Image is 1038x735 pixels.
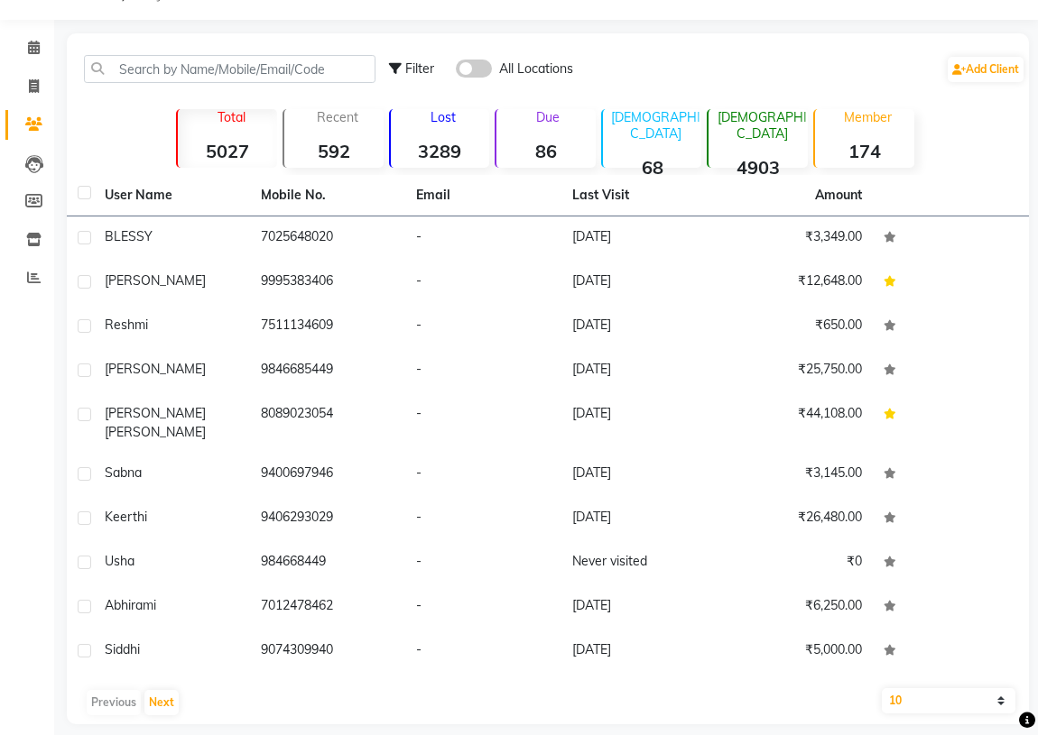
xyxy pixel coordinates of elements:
[94,175,250,216] th: User Name
[561,541,718,585] td: Never visited
[499,60,573,78] span: All Locations
[250,305,406,349] td: 7511134609
[405,175,561,216] th: Email
[718,629,874,674] td: ₹5,000.00
[405,629,561,674] td: -
[405,349,561,393] td: -
[105,424,206,440] span: [PERSON_NAME]
[105,317,148,333] span: Reshmi
[496,140,596,162] strong: 86
[718,216,874,261] td: ₹3,349.00
[250,497,406,541] td: 9406293029
[250,261,406,305] td: 9995383406
[105,464,142,481] span: Sabna
[105,553,134,569] span: usha
[250,216,406,261] td: 7025648020
[718,541,874,585] td: ₹0
[250,175,406,216] th: Mobile No.
[561,216,718,261] td: [DATE]
[405,216,561,261] td: -
[284,140,384,162] strong: 592
[105,597,156,613] span: abhirami
[718,497,874,541] td: ₹26,480.00
[718,393,874,453] td: ₹44,108.00
[718,349,874,393] td: ₹25,750.00
[84,55,375,83] input: Search by Name/Mobile/Email/Code
[948,57,1024,82] a: Add Client
[405,60,434,77] span: Filter
[561,585,718,629] td: [DATE]
[561,261,718,305] td: [DATE]
[292,109,384,125] p: Recent
[105,272,206,289] span: [PERSON_NAME]
[178,140,277,162] strong: 5027
[405,261,561,305] td: -
[610,109,702,142] p: [DEMOGRAPHIC_DATA]
[561,453,718,497] td: [DATE]
[815,140,914,162] strong: 174
[405,585,561,629] td: -
[105,641,140,657] span: siddhi
[561,497,718,541] td: [DATE]
[105,405,206,421] span: [PERSON_NAME]
[561,305,718,349] td: [DATE]
[561,349,718,393] td: [DATE]
[405,541,561,585] td: -
[250,629,406,674] td: 9074309940
[561,393,718,453] td: [DATE]
[561,175,718,216] th: Last Visit
[709,156,808,179] strong: 4903
[250,453,406,497] td: 9400697946
[250,585,406,629] td: 7012478462
[250,349,406,393] td: 9846685449
[405,497,561,541] td: -
[391,140,490,162] strong: 3289
[822,109,914,125] p: Member
[500,109,596,125] p: Due
[718,305,874,349] td: ₹650.00
[250,541,406,585] td: 984668449
[398,109,490,125] p: Lost
[804,175,873,216] th: Amount
[718,261,874,305] td: ₹12,648.00
[185,109,277,125] p: Total
[105,509,147,525] span: Keerthi
[716,109,808,142] p: [DEMOGRAPHIC_DATA]
[603,156,702,179] strong: 68
[405,453,561,497] td: -
[718,585,874,629] td: ₹6,250.00
[405,305,561,349] td: -
[105,228,153,244] span: BLESSY
[144,690,179,715] button: Next
[405,393,561,453] td: -
[105,361,206,377] span: [PERSON_NAME]
[718,453,874,497] td: ₹3,145.00
[250,393,406,453] td: 8089023054
[561,629,718,674] td: [DATE]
